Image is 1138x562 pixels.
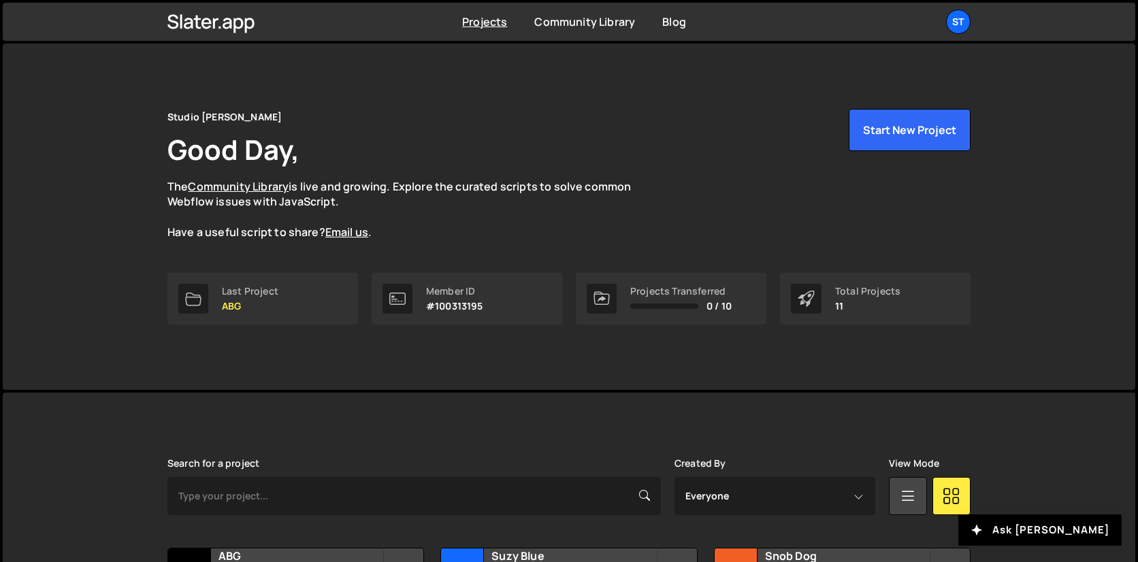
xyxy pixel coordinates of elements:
a: Community Library [534,14,635,29]
div: Member ID [426,286,483,297]
a: Email us [325,225,368,239]
button: Start New Project [849,109,971,151]
input: Type your project... [167,477,661,515]
a: Community Library [188,179,289,194]
a: Last Project ABG [167,273,358,325]
span: 0 / 10 [706,301,732,312]
a: Blog [662,14,686,29]
a: Projects [462,14,507,29]
p: The is live and growing. Explore the curated scripts to solve common Webflow issues with JavaScri... [167,179,657,240]
div: Last Project [222,286,278,297]
div: Studio [PERSON_NAME] [167,109,282,125]
p: 11 [835,301,900,312]
label: View Mode [889,458,939,469]
div: Total Projects [835,286,900,297]
button: Ask [PERSON_NAME] [958,514,1122,546]
label: Created By [674,458,726,469]
a: St [946,10,971,34]
div: Projects Transferred [630,286,732,297]
p: #100313195 [426,301,483,312]
label: Search for a project [167,458,259,469]
h1: Good Day, [167,131,299,168]
p: ABG [222,301,278,312]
